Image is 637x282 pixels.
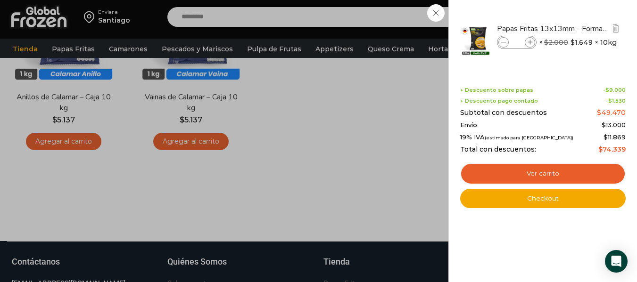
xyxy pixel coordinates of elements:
[544,38,548,47] span: $
[606,98,626,104] span: -
[608,97,626,104] bdi: 1.530
[460,98,538,104] span: + Descuento pago contado
[497,24,609,34] a: Papas Fritas 13x13mm - Formato 2,5 kg - Caja 10 kg
[460,87,533,93] span: + Descuento sobre papas
[603,87,626,93] span: -
[605,87,609,93] span: $
[510,37,524,48] input: Product quantity
[460,145,536,153] span: Total con descuentos:
[602,121,626,129] bdi: 13.000
[460,109,547,117] span: Subtotal con descuentos
[460,163,626,185] a: Ver carrito
[544,38,568,47] bdi: 2.000
[571,38,575,47] span: $
[460,134,573,141] span: 19% IVA
[612,24,620,32] img: Eliminar Papas Fritas 13x13mm - Formato 2,5 kg - Caja 10 kg del carrito
[604,133,626,141] span: 11.869
[611,23,621,35] a: Eliminar Papas Fritas 13x13mm - Formato 2,5 kg - Caja 10 kg del carrito
[597,108,626,117] bdi: 49.470
[485,135,573,140] small: (estimado para [GEOGRAPHIC_DATA])
[598,145,626,153] bdi: 74.339
[605,250,628,273] div: Open Intercom Messenger
[539,36,617,49] span: × × 10kg
[602,121,606,129] span: $
[460,189,626,209] a: Checkout
[571,38,593,47] bdi: 1.649
[597,108,601,117] span: $
[608,97,612,104] span: $
[605,87,626,93] bdi: 9.000
[598,145,603,153] span: $
[460,121,477,129] span: Envío
[604,133,608,141] span: $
